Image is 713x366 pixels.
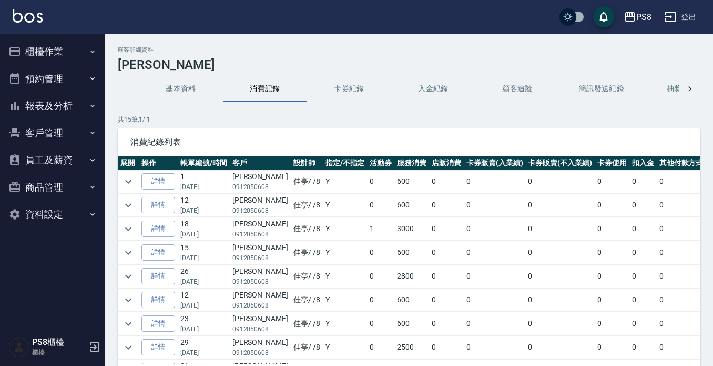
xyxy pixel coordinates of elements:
[291,336,323,359] td: 佳亭 / /8
[595,241,629,264] td: 0
[120,340,136,355] button: expand row
[291,217,323,241] td: 佳亭 / /8
[13,9,43,23] img: Logo
[394,217,429,241] td: 3000
[657,336,706,359] td: 0
[464,289,526,312] td: 0
[32,348,86,357] p: 櫃檯
[178,217,230,241] td: 18
[595,265,629,288] td: 0
[232,253,288,263] p: 0912050608
[525,241,595,264] td: 0
[657,217,706,241] td: 0
[8,337,29,358] img: Person
[323,336,368,359] td: Y
[323,217,368,241] td: Y
[178,241,230,264] td: 15
[232,301,288,310] p: 0912050608
[525,217,595,241] td: 0
[4,201,101,228] button: 資料設定
[367,170,394,193] td: 0
[139,156,178,170] th: 操作
[291,289,323,312] td: 佳亭 / /8
[180,324,227,334] p: [DATE]
[178,156,230,170] th: 帳單編號/時間
[323,194,368,217] td: Y
[120,197,136,213] button: expand row
[180,277,227,286] p: [DATE]
[629,170,657,193] td: 0
[230,289,291,312] td: [PERSON_NAME]
[464,217,526,241] td: 0
[464,312,526,335] td: 0
[118,156,139,170] th: 展開
[178,289,230,312] td: 12
[367,194,394,217] td: 0
[180,301,227,310] p: [DATE]
[4,174,101,201] button: 商品管理
[629,217,657,241] td: 0
[178,265,230,288] td: 26
[629,156,657,170] th: 扣入金
[429,156,464,170] th: 店販消費
[232,182,288,192] p: 0912050608
[141,173,175,190] a: 詳情
[118,46,700,53] h2: 顧客詳細資料
[657,156,706,170] th: 其他付款方式
[141,244,175,261] a: 詳情
[291,265,323,288] td: 佳亭 / /8
[232,206,288,215] p: 0912050608
[636,11,651,24] div: PS8
[230,217,291,241] td: [PERSON_NAME]
[559,76,644,102] button: 簡訊發送紀錄
[291,312,323,335] td: 佳亭 / /8
[180,253,227,263] p: [DATE]
[595,336,629,359] td: 0
[525,312,595,335] td: 0
[323,170,368,193] td: Y
[525,156,595,170] th: 卡券販賣(不入業績)
[180,206,227,215] p: [DATE]
[593,6,614,27] button: save
[118,57,700,72] h3: [PERSON_NAME]
[120,269,136,284] button: expand row
[367,265,394,288] td: 0
[595,289,629,312] td: 0
[525,170,595,193] td: 0
[323,265,368,288] td: Y
[291,156,323,170] th: 設計師
[323,156,368,170] th: 指定/不指定
[657,194,706,217] td: 0
[130,137,688,147] span: 消費紀錄列表
[394,170,429,193] td: 600
[141,268,175,284] a: 詳情
[464,241,526,264] td: 0
[180,348,227,358] p: [DATE]
[367,241,394,264] td: 0
[629,289,657,312] td: 0
[223,76,307,102] button: 消費記錄
[178,336,230,359] td: 29
[525,336,595,359] td: 0
[429,217,464,241] td: 0
[230,156,291,170] th: 客戶
[595,217,629,241] td: 0
[120,292,136,308] button: expand row
[323,312,368,335] td: Y
[291,194,323,217] td: 佳亭 / /8
[464,170,526,193] td: 0
[180,230,227,239] p: [DATE]
[307,76,391,102] button: 卡券紀錄
[230,336,291,359] td: [PERSON_NAME]
[230,265,291,288] td: [PERSON_NAME]
[232,324,288,334] p: 0912050608
[230,241,291,264] td: [PERSON_NAME]
[657,170,706,193] td: 0
[429,265,464,288] td: 0
[429,312,464,335] td: 0
[429,241,464,264] td: 0
[141,292,175,308] a: 詳情
[367,289,394,312] td: 0
[464,156,526,170] th: 卡券販賣(入業績)
[429,170,464,193] td: 0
